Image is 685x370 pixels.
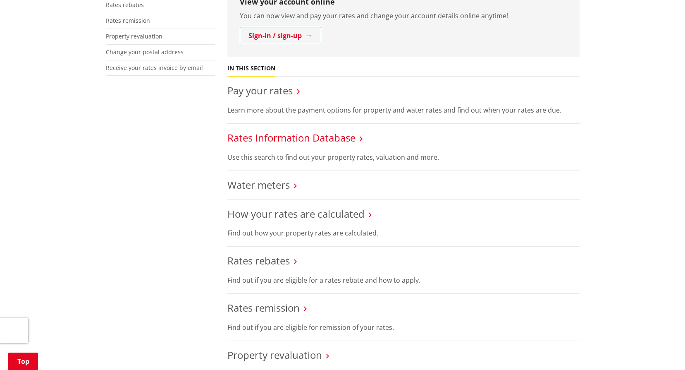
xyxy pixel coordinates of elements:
a: Property revaluation [227,348,322,362]
a: Rates rebates [106,1,144,9]
p: Find out if you are eligible for remission of your rates. [227,322,580,332]
a: Rates Information Database [227,131,356,144]
a: Property revaluation [106,32,162,40]
p: Find out how your property rates are calculated. [227,228,580,238]
p: You can now view and pay your rates and change your account details online anytime! [240,11,567,21]
p: Find out if you are eligible for a rates rebate and how to apply. [227,275,580,285]
a: Rates rebates [227,254,290,267]
a: Rates remission [227,301,300,315]
p: Learn more about the payment options for property and water rates and find out when your rates ar... [227,105,580,115]
a: Change your postal address [106,48,184,56]
a: Receive your rates invoice by email [106,64,203,72]
a: Sign-in / sign-up [240,27,321,44]
iframe: Messenger Launcher [647,335,677,365]
a: How your rates are calculated [227,207,365,221]
a: Pay your rates [227,84,293,97]
a: Water meters [227,178,290,192]
p: Use this search to find out your property rates, valuation and more. [227,152,580,162]
h5: In this section [227,65,275,72]
a: Top [8,353,38,370]
a: Rates remission [106,17,150,24]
